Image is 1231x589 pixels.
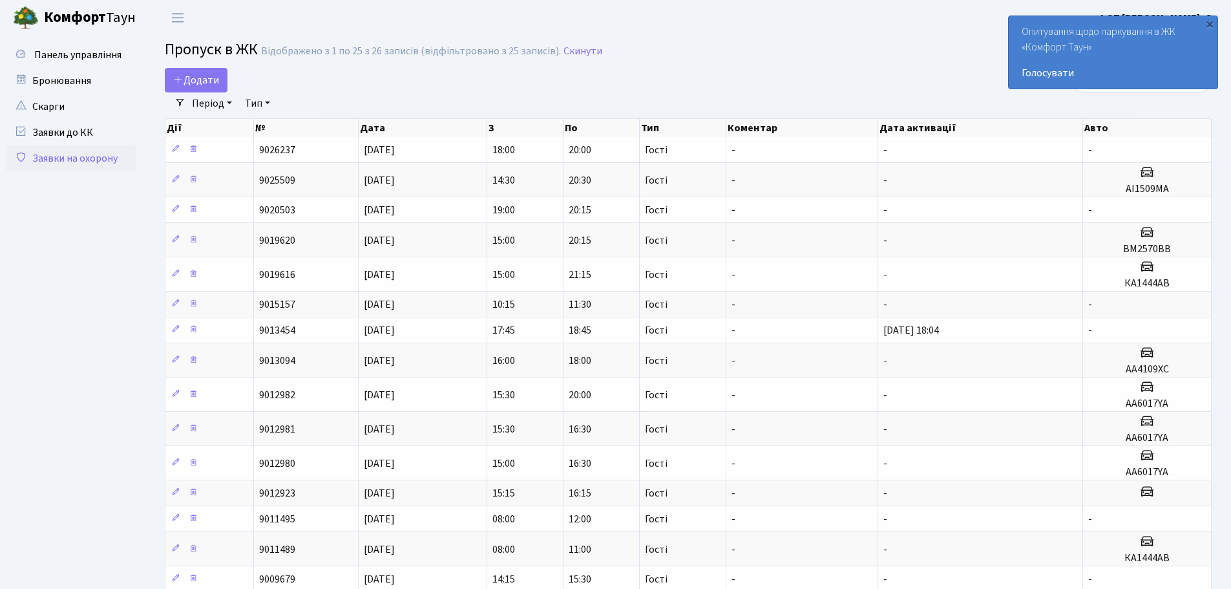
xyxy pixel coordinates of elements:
a: Заявки на охорону [6,145,136,171]
span: - [1088,512,1092,526]
span: Гості [645,270,668,280]
span: 9013454 [259,323,295,337]
span: 9009679 [259,572,295,586]
span: 16:15 [569,486,591,500]
a: Бронювання [6,68,136,94]
div: × [1203,17,1216,30]
span: [DATE] [364,456,395,471]
span: [DATE] [364,173,395,187]
th: Коментар [726,119,878,137]
h5: AA4109XC [1088,363,1206,376]
span: - [1088,203,1092,217]
span: 12:00 [569,512,591,526]
span: 15:00 [492,268,515,282]
h5: АІ1509МА [1088,183,1206,195]
span: - [1088,323,1092,337]
span: - [731,456,735,471]
span: - [731,173,735,187]
span: 9015157 [259,297,295,312]
th: Дії [165,119,254,137]
a: Тип [240,92,275,114]
h5: КА1444АВ [1088,277,1206,290]
span: - [883,456,887,471]
th: Тип [640,119,726,137]
span: Гості [645,544,668,555]
span: 18:00 [492,143,515,157]
img: logo.png [13,5,39,31]
span: 9026237 [259,143,295,157]
h5: ВМ2570ВВ [1088,243,1206,255]
span: - [731,512,735,526]
span: [DATE] 18:04 [883,323,939,337]
span: 20:15 [569,203,591,217]
span: 9011489 [259,542,295,557]
th: Дата активації [878,119,1083,137]
span: Гості [645,356,668,366]
span: 15:30 [569,572,591,586]
span: [DATE] [364,323,395,337]
a: Панель управління [6,42,136,68]
span: - [731,323,735,337]
a: Заявки до КК [6,120,136,145]
th: З [487,119,563,137]
span: Пропуск в ЖК [165,38,258,61]
span: [DATE] [364,572,395,586]
span: [DATE] [364,233,395,248]
span: - [731,354,735,368]
span: 20:00 [569,388,591,402]
span: Гості [645,514,668,524]
span: - [731,297,735,312]
span: [DATE] [364,203,395,217]
span: - [1088,572,1092,586]
span: 9025509 [259,173,295,187]
span: - [731,486,735,500]
span: 15:30 [492,422,515,436]
span: - [731,542,735,557]
span: 21:15 [569,268,591,282]
span: - [883,268,887,282]
span: [DATE] [364,388,395,402]
span: 16:30 [569,456,591,471]
span: - [731,572,735,586]
div: Відображено з 1 по 25 з 26 записів (відфільтровано з 25 записів). [261,45,561,58]
span: 9012982 [259,388,295,402]
span: 11:30 [569,297,591,312]
span: 15:30 [492,388,515,402]
a: Додати [165,68,227,92]
span: 9019616 [259,268,295,282]
span: 9011495 [259,512,295,526]
span: - [731,203,735,217]
span: Гості [645,488,668,498]
span: 17:45 [492,323,515,337]
span: - [731,422,735,436]
span: Гості [645,145,668,155]
span: [DATE] [364,297,395,312]
span: 19:00 [492,203,515,217]
h5: АА6017YA [1088,398,1206,410]
span: 9012980 [259,456,295,471]
span: Гості [645,424,668,434]
span: - [883,143,887,157]
h5: АА6017YA [1088,432,1206,444]
span: 20:30 [569,173,591,187]
a: Голосувати [1022,65,1205,81]
span: 16:00 [492,354,515,368]
span: Гості [645,325,668,336]
span: - [883,203,887,217]
th: По [563,119,640,137]
span: - [883,354,887,368]
th: Авто [1083,119,1212,137]
span: 15:15 [492,486,515,500]
span: 14:30 [492,173,515,187]
span: 14:15 [492,572,515,586]
span: - [883,422,887,436]
span: Гості [645,205,668,215]
span: [DATE] [364,422,395,436]
span: Гості [645,175,668,186]
span: [DATE] [364,354,395,368]
a: Скарги [6,94,136,120]
b: Комфорт [44,7,106,28]
span: - [731,233,735,248]
span: 20:15 [569,233,591,248]
span: Гості [645,299,668,310]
